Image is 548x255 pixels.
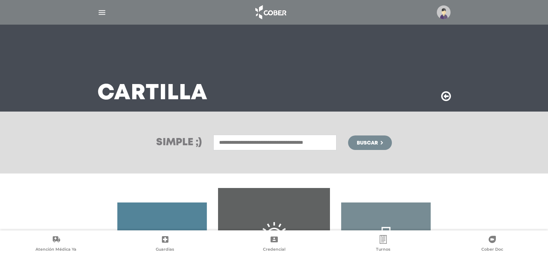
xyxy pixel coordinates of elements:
[35,247,76,253] span: Atención Médica Ya
[1,235,110,254] a: Atención Médica Ya
[437,5,451,19] img: profile-placeholder.svg
[110,235,219,254] a: Guardias
[357,141,378,146] span: Buscar
[156,138,202,148] h3: Simple ;)
[97,8,106,17] img: Cober_menu-lines-white.svg
[348,135,392,150] button: Buscar
[481,247,503,253] span: Cober Doc
[438,235,547,254] a: Cober Doc
[219,235,329,254] a: Credencial
[156,247,174,253] span: Guardias
[251,4,289,21] img: logo_cober_home-white.png
[97,84,208,103] h3: Cartilla
[263,247,285,253] span: Credencial
[376,247,390,253] span: Turnos
[329,235,438,254] a: Turnos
